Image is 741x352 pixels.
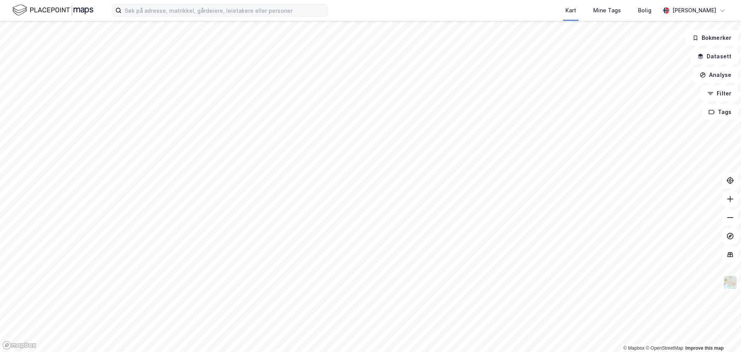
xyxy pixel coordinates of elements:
div: Mine Tags [593,6,621,15]
button: Bokmerker [686,30,738,46]
img: Z [723,275,738,290]
input: Søk på adresse, matrikkel, gårdeiere, leietakere eller personer [122,5,328,16]
a: Improve this map [685,345,724,351]
div: Bolig [638,6,651,15]
button: Filter [701,86,738,101]
div: Kontrollprogram for chat [702,315,741,352]
iframe: Chat Widget [702,315,741,352]
div: [PERSON_NAME] [672,6,716,15]
img: logo.f888ab2527a4732fd821a326f86c7f29.svg [12,3,93,17]
button: Tags [702,104,738,120]
button: Analyse [693,67,738,83]
div: Kart [565,6,576,15]
a: Mapbox [623,345,645,351]
button: Datasett [691,49,738,64]
a: Mapbox homepage [2,341,36,350]
a: OpenStreetMap [646,345,683,351]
